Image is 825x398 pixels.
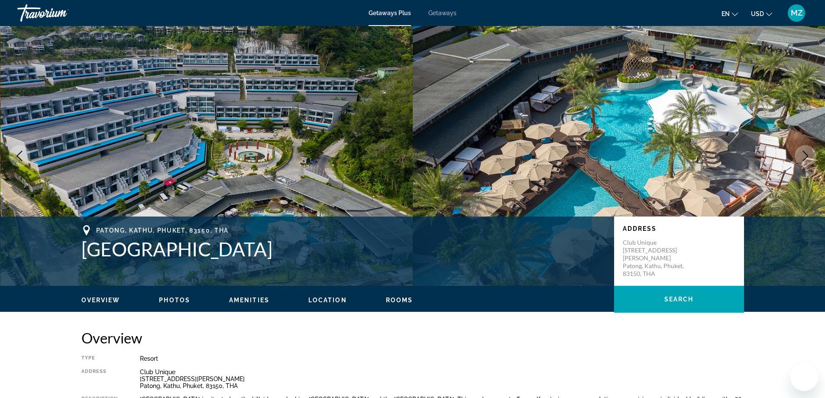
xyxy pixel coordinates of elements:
[790,363,818,391] iframe: Кнопка запуска окна обмена сообщениями
[721,10,730,17] span: en
[428,10,456,16] a: Getaways
[81,355,118,362] div: Type
[721,7,738,20] button: Change language
[308,297,347,304] span: Location
[369,10,411,16] a: Getaways Plus
[623,239,692,278] p: Club Unique [STREET_ADDRESS][PERSON_NAME] Patong, Kathu, Phuket, 83150, THA
[386,297,413,304] span: Rooms
[785,4,808,22] button: User Menu
[229,296,269,304] button: Amenities
[9,145,30,167] button: Previous image
[81,238,605,260] h1: [GEOGRAPHIC_DATA]
[795,145,816,167] button: Next image
[386,296,413,304] button: Rooms
[229,297,269,304] span: Amenities
[159,296,190,304] button: Photos
[664,296,694,303] span: Search
[751,7,772,20] button: Change currency
[791,9,802,17] span: MZ
[751,10,764,17] span: USD
[140,369,744,389] div: Club Unique [STREET_ADDRESS][PERSON_NAME] Patong, Kathu, Phuket, 83150, THA
[140,355,744,362] div: Resort
[614,286,744,313] button: Search
[308,296,347,304] button: Location
[159,297,190,304] span: Photos
[81,297,120,304] span: Overview
[81,369,118,389] div: Address
[81,296,120,304] button: Overview
[81,329,744,346] h2: Overview
[17,2,104,24] a: Travorium
[623,225,735,232] p: Address
[96,227,229,234] span: Patong, Kathu, Phuket, 83150, THA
